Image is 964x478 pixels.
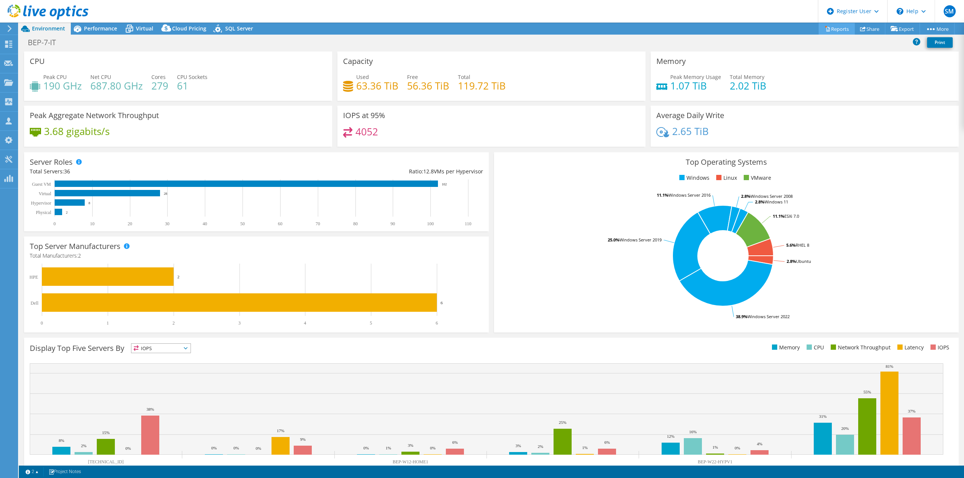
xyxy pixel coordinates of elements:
[30,111,159,120] h3: Peak Aggregate Network Throughput
[559,420,566,425] text: 25%
[32,182,51,187] text: Guest VM
[929,343,949,352] li: IOPS
[436,320,438,326] text: 6
[667,434,674,439] text: 12%
[90,82,143,90] h4: 687.80 GHz
[353,221,358,226] text: 80
[102,430,110,435] text: 15%
[84,25,117,32] span: Performance
[128,221,132,226] text: 20
[240,221,245,226] text: 50
[944,5,956,17] span: SM
[107,320,109,326] text: 1
[356,82,398,90] h4: 63.36 TiB
[53,221,56,226] text: 0
[24,38,67,47] h1: BEP-7-IT
[172,320,175,326] text: 2
[755,199,764,205] tspan: 2.8%
[36,210,51,215] text: Physical
[819,23,855,35] a: Reports
[441,300,443,305] text: 6
[656,111,724,120] h3: Average Daily Write
[66,211,68,214] text: 2
[895,343,924,352] li: Latency
[773,213,784,219] tspan: 11.1%
[442,182,447,186] text: 102
[784,213,799,219] tspan: ESXi 7.0
[90,221,95,226] text: 10
[672,127,709,135] h4: 2.65 TiB
[41,320,43,326] text: 0
[44,127,110,135] h4: 3.68 gigabits/s
[712,445,718,449] text: 1%
[343,111,385,120] h3: IOPS at 95%
[177,82,207,90] h4: 61
[151,82,168,90] h4: 279
[458,73,470,80] span: Total
[736,314,747,319] tspan: 38.9%
[30,158,73,166] h3: Server Roles
[430,446,436,450] text: 0%
[920,23,955,35] a: More
[136,25,153,32] span: Virtual
[608,237,619,243] tspan: 25.0%
[714,174,737,182] li: Linux
[30,252,483,260] h4: Total Manufacturers:
[164,192,168,196] text: 28
[343,57,373,65] h3: Capacity
[59,438,64,443] text: 8%
[657,192,668,198] tspan: 11.1%
[757,442,763,446] text: 4%
[78,252,81,259] span: 2
[770,343,800,352] li: Memory
[735,446,740,450] text: 0%
[886,364,893,369] text: 81%
[31,300,38,306] text: Dell
[423,168,434,175] span: 12.8
[689,429,697,434] text: 16%
[30,242,120,250] h3: Top Server Manufacturers
[31,200,51,206] text: Hypervisor
[238,320,241,326] text: 3
[177,73,207,80] span: CPU Sockets
[146,407,154,411] text: 38%
[741,193,750,199] tspan: 2.8%
[355,127,378,136] h4: 4052
[805,343,824,352] li: CPU
[256,446,261,451] text: 0%
[393,459,429,464] text: BEP-W12-HOME1
[225,25,253,32] span: SQL Server
[885,23,920,35] a: Export
[43,82,82,90] h4: 190 GHz
[131,344,191,353] span: IOPS
[619,237,662,243] tspan: Windows Server 2019
[750,193,793,199] tspan: Windows Server 2008
[43,73,67,80] span: Peak CPU
[819,414,827,419] text: 31%
[787,258,796,264] tspan: 2.8%
[39,191,52,196] text: Virtual
[300,437,306,442] text: 9%
[165,221,169,226] text: 30
[29,275,38,280] text: HPE
[407,73,418,80] span: Free
[370,320,372,326] text: 5
[90,73,111,80] span: Net CPU
[316,221,320,226] text: 70
[786,242,796,248] tspan: 5.6%
[796,258,811,264] tspan: Ubuntu
[408,443,413,448] text: 3%
[277,428,284,433] text: 17%
[151,73,166,80] span: Cores
[30,167,256,176] div: Total Servers:
[30,57,45,65] h3: CPU
[452,440,458,445] text: 6%
[500,158,953,166] h3: Top Operating Systems
[458,82,506,90] h4: 119.72 TiB
[64,168,70,175] span: 36
[177,275,180,279] text: 2
[256,167,483,176] div: Ratio: VMs per Hypervisor
[582,445,588,450] text: 1%
[668,192,711,198] tspan: Windows Server 2016
[742,174,771,182] li: VMware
